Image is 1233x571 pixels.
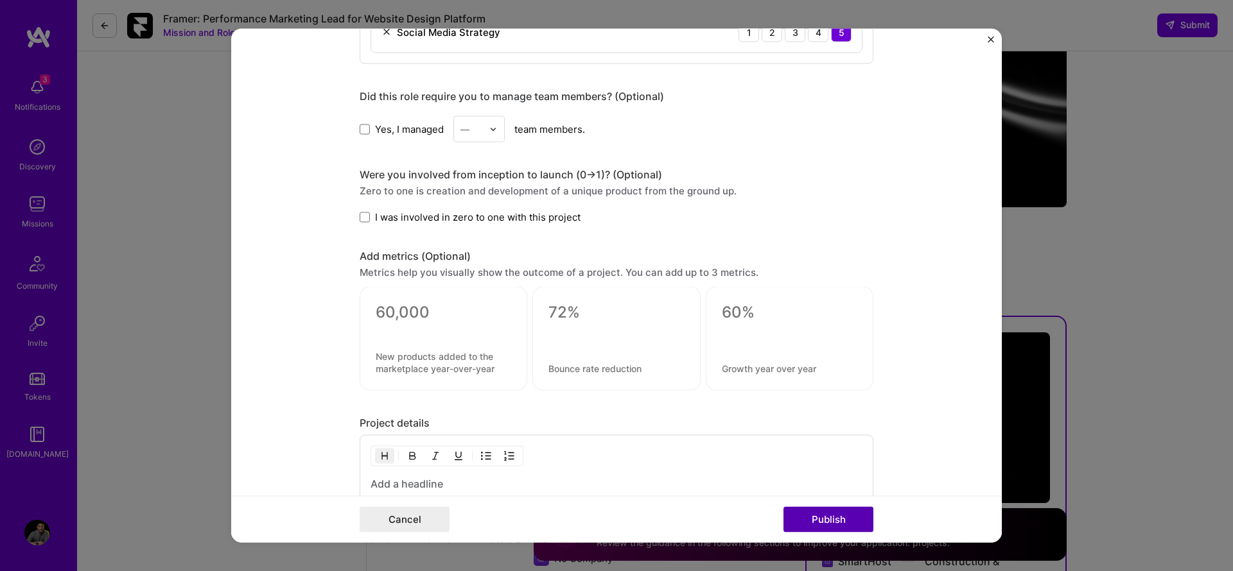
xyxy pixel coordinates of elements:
div: Were you involved from inception to launch (0 -> 1)? (Optional) [360,168,873,182]
span: I was involved in zero to one with this project [375,210,581,224]
div: team members. [360,116,873,142]
button: Close [988,37,994,50]
div: Project details [360,416,873,430]
img: Heading [380,451,390,461]
div: Zero to one is creation and development of a unique product from the ground up. [360,184,873,198]
span: Yes, I managed [375,122,444,135]
img: Remove [381,27,392,37]
button: Publish [783,507,873,533]
div: 3 [785,22,805,42]
img: Divider [398,448,399,464]
div: Did this role require you to manage team members? (Optional) [360,90,873,103]
img: Divider [472,448,473,464]
img: OL [504,451,514,461]
img: UL [481,451,491,461]
div: 4 [808,22,828,42]
div: 1 [739,22,759,42]
img: Italic [430,451,441,461]
div: Social Media Strategy [397,25,500,38]
div: Metrics help you visually show the outcome of a project. You can add up to 3 metrics. [360,266,873,279]
div: Add metrics (Optional) [360,250,873,263]
div: 5 [831,22,852,42]
button: Cancel [360,507,450,533]
img: Underline [453,451,464,461]
div: 2 [762,22,782,42]
img: drop icon [489,125,497,133]
img: Bold [407,451,417,461]
div: — [460,123,469,136]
